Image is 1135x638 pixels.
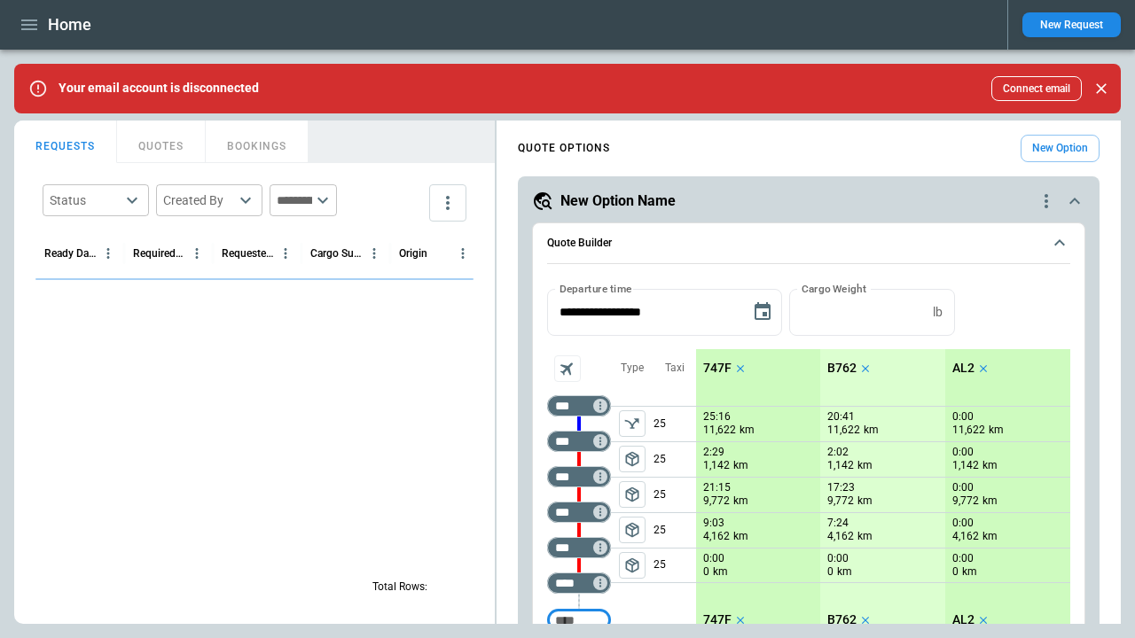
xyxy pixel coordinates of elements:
[59,81,259,96] p: Your email account is disconnected
[117,121,206,163] button: QUOTES
[654,407,696,441] p: 25
[989,423,1004,438] p: km
[621,361,644,376] p: Type
[1089,69,1114,108] div: dismiss
[623,486,641,503] span: package_2
[857,494,873,509] p: km
[560,191,676,211] h5: New Option Name
[864,423,879,438] p: km
[952,529,979,544] p: 4,162
[619,481,646,508] span: Type of sector
[1036,191,1057,212] div: quote-option-actions
[962,564,977,580] p: km
[665,361,685,376] p: Taxi
[740,423,755,438] p: km
[654,549,696,582] p: 25
[619,517,646,543] button: left aligned
[952,494,979,509] p: 9,772
[310,247,363,260] div: Cargo Summary
[532,191,1085,212] button: New Option Namequote-option-actions
[991,76,1082,101] button: Connect email
[14,121,117,163] button: REQUESTS
[952,564,959,580] p: 0
[619,410,646,437] span: Type of sector
[827,361,857,376] p: B762
[163,191,234,209] div: Created By
[837,564,852,580] p: km
[703,564,709,580] p: 0
[44,247,97,260] div: Ready Date & Time (UTC)
[554,355,581,382] span: Aircraft selection
[952,361,975,376] p: AL2
[547,431,611,452] div: Too short
[952,552,974,565] p: 0:00
[619,517,646,543] span: Type of sector
[703,458,730,473] p: 1,142
[1021,135,1100,162] button: New Option
[703,423,736,438] p: 11,622
[547,223,1070,264] button: Quote Builder
[547,610,611,631] div: Too short
[733,529,748,544] p: km
[97,242,120,265] button: Ready Date & Time (UTC) column menu
[619,410,646,437] button: left aligned
[363,242,386,265] button: Cargo Summary column menu
[982,529,998,544] p: km
[703,552,724,565] p: 0:00
[857,458,873,473] p: km
[827,481,855,494] p: 17:23
[547,537,611,558] div: Too short
[619,552,646,579] button: left aligned
[827,552,849,565] p: 0:00
[623,450,641,468] span: package_2
[827,458,854,473] p: 1,142
[274,242,297,265] button: Requested Route column menu
[547,466,611,487] div: Too short
[623,521,641,539] span: package_2
[802,281,866,296] label: Cargo Weight
[713,564,728,580] p: km
[619,481,646,508] button: left aligned
[547,395,611,416] div: Too short
[547,237,612,249] h6: Quote Builder
[619,552,646,579] span: Type of sector
[547,502,611,523] div: Too short
[952,458,979,473] p: 1,142
[827,446,849,459] p: 2:02
[654,442,696,477] p: 25
[982,494,998,509] p: km
[703,361,732,376] p: 747F
[827,517,849,530] p: 7:24
[560,281,632,296] label: Departure time
[429,184,466,222] button: more
[1089,76,1114,101] button: Close
[654,478,696,512] p: 25
[857,529,873,544] p: km
[222,247,274,260] div: Requested Route
[827,494,854,509] p: 9,772
[827,410,855,424] p: 20:41
[703,481,731,494] p: 21:15
[547,572,611,594] div: Too short
[703,446,724,459] p: 2:29
[619,446,646,472] span: Type of sector
[952,410,974,424] p: 0:00
[827,529,854,544] p: 4,162
[952,423,985,438] p: 11,622
[619,446,646,472] button: left aligned
[206,121,309,163] button: BOOKINGS
[933,305,943,320] p: lb
[952,446,974,459] p: 0:00
[518,144,610,152] h4: QUOTE OPTIONS
[827,612,857,627] p: B762
[745,294,780,330] button: Choose date, selected date is Sep 16, 2025
[827,423,860,438] p: 11,622
[623,556,641,574] span: package_2
[733,458,748,473] p: km
[133,247,185,260] div: Required Date & Time (UTC)
[372,580,427,595] p: Total Rows:
[827,564,834,580] p: 0
[952,481,974,494] p: 0:00
[399,247,427,260] div: Origin
[50,191,121,209] div: Status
